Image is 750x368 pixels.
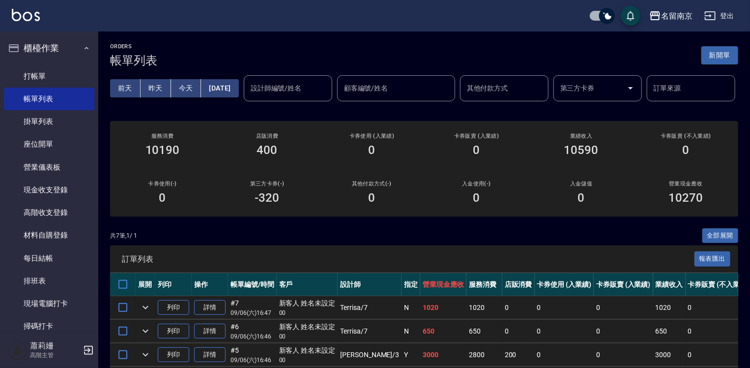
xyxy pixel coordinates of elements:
[4,110,94,133] a: 掛單列表
[231,356,274,365] p: 09/06 (六) 16:46
[158,324,189,339] button: 列印
[158,300,189,315] button: 列印
[623,80,638,96] button: Open
[110,231,137,240] p: 共 7 筆, 1 / 1
[594,343,653,367] td: 0
[669,191,703,205] h3: 10270
[420,296,466,319] td: 1020
[502,296,535,319] td: 0
[402,296,420,319] td: N
[30,341,80,351] h5: 蕭莉姍
[158,347,189,363] button: 列印
[279,345,336,356] div: 新客人 姓名未設定
[122,133,203,139] h3: 服務消費
[402,343,420,367] td: Y
[4,179,94,201] a: 現金收支登錄
[594,296,653,319] td: 0
[277,273,338,296] th: 客戶
[171,79,202,97] button: 今天
[338,343,402,367] td: [PERSON_NAME] /3
[122,181,203,187] h2: 卡券使用(-)
[369,143,375,157] h3: 0
[338,320,402,343] td: Terrisa /7
[4,156,94,179] a: 營業儀表板
[279,356,336,365] p: 00
[578,191,585,205] h3: 0
[279,308,336,317] p: 00
[4,35,94,61] button: 櫃檯作業
[700,7,738,25] button: 登出
[257,143,278,157] h3: 400
[653,320,686,343] td: 650
[535,273,594,296] th: 卡券使用 (入業績)
[145,143,180,157] h3: 10190
[338,273,402,296] th: 設計師
[661,10,692,22] div: 名留南京
[201,79,238,97] button: [DATE]
[279,322,336,332] div: 新客人 姓名未設定
[159,191,166,205] h3: 0
[502,320,535,343] td: 0
[138,347,153,362] button: expand row
[4,247,94,270] a: 每日結帳
[535,343,594,367] td: 0
[473,143,480,157] h3: 0
[228,273,277,296] th: 帳單編號/時間
[194,347,226,363] a: 詳情
[4,133,94,155] a: 座位開單
[192,273,228,296] th: 操作
[701,46,738,64] button: 新開單
[228,320,277,343] td: #6
[564,143,599,157] h3: 10590
[694,254,731,263] a: 報表匯出
[436,181,517,187] h2: 入金使用(-)
[701,50,738,60] a: 新開單
[466,320,502,343] td: 650
[466,343,502,367] td: 2800
[541,181,622,187] h2: 入金儲值
[683,143,690,157] h3: 0
[4,65,94,88] a: 打帳單
[228,296,277,319] td: #7
[110,54,157,67] h3: 帳單列表
[535,320,594,343] td: 0
[228,343,277,367] td: #5
[653,343,686,367] td: 3000
[30,351,80,360] p: 高階主管
[369,191,375,205] h3: 0
[110,79,141,97] button: 前天
[702,228,739,244] button: 全部展開
[155,273,192,296] th: 列印
[4,270,94,292] a: 排班表
[653,273,686,296] th: 業績收入
[138,324,153,338] button: expand row
[694,251,731,267] button: 報表匯出
[231,332,274,341] p: 09/06 (六) 16:46
[420,320,466,343] td: 650
[227,181,308,187] h2: 第三方卡券(-)
[420,343,466,367] td: 3000
[141,79,171,97] button: 昨天
[621,6,640,26] button: save
[8,340,28,360] img: Person
[122,254,694,264] span: 訂單列表
[338,296,402,319] td: Terrisa /7
[541,133,622,139] h2: 業績收入
[194,324,226,339] a: 詳情
[594,273,653,296] th: 卡券販賣 (入業績)
[402,273,420,296] th: 指定
[194,300,226,315] a: 詳情
[653,296,686,319] td: 1020
[4,201,94,224] a: 高階收支登錄
[645,181,726,187] h2: 營業現金應收
[279,332,336,341] p: 00
[110,43,157,50] h2: ORDERS
[645,6,696,26] button: 名留南京
[420,273,466,296] th: 營業現金應收
[594,320,653,343] td: 0
[331,181,412,187] h2: 其他付款方式(-)
[473,191,480,205] h3: 0
[4,224,94,246] a: 材料自購登錄
[466,273,502,296] th: 服務消費
[402,320,420,343] td: N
